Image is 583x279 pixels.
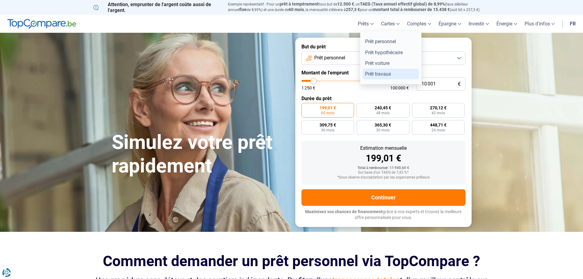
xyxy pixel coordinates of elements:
span: 36 mois [321,128,334,132]
div: Sur base d'un TAEG de 7,45 %* [306,171,461,175]
span: 257,3 € [346,7,360,12]
span: Prêt personnel [314,55,345,61]
h1: Simulez votre prêt rapidement [112,131,288,178]
a: Prêt voiture [363,58,419,69]
img: TopCompare [7,19,76,29]
span: 30 mois [376,128,390,132]
span: € [458,81,461,87]
span: 24 mois [432,128,445,132]
span: 199,01 € [320,106,336,110]
p: Attention, emprunter de l'argent coûte aussi de l'argent. [93,2,221,13]
a: Prêt travaux [363,69,419,79]
div: *Sous réserve d'acceptation par les organismes prêteurs [306,175,461,180]
span: 240,45 € [375,106,391,110]
span: 100 000 € [390,86,409,90]
span: TAEG (Taux annuel effectif global) de 8,99% [360,2,445,6]
span: 60 mois [321,111,334,115]
h2: Comment demander un prêt personnel via TopCompare ? [93,253,490,270]
label: Durée du prêt [301,96,465,101]
div: Total à rembourser: 11 940,60 € [306,166,461,170]
div: 199,01 € [306,154,461,163]
a: Prêt hypothécaire [363,47,419,58]
span: prêt à tempérament [280,2,319,6]
label: Montant de l'emprunt [301,70,465,76]
a: Prêts [354,15,377,33]
span: 60 mois [289,7,304,12]
span: 48 mois [376,111,390,115]
span: 270,12 € [430,106,447,110]
a: Énergie [493,15,521,33]
button: Prêt personnel [301,51,465,65]
button: Continuer [301,189,465,206]
span: montant total à rembourser de 15.438 € [373,7,450,12]
span: 365,30 € [375,123,391,127]
p: grâce à nos experts et trouvez la meilleure offre personnalisée pour vous. [301,209,465,221]
span: fixe [239,7,247,12]
a: Cartes [377,15,403,33]
span: 12.500 € [337,2,354,6]
span: 309,75 € [320,123,336,127]
label: But du prêt [301,44,465,50]
span: 1 250 € [301,86,315,90]
a: Prêt personnel [363,36,419,47]
a: Investir [465,15,493,33]
span: Maximisez vos chances de financement [305,209,383,214]
p: Exemple représentatif : Pour un tous but de , un (taux débiteur annuel de 8,99%) et une durée de ... [228,2,490,13]
span: 448,71 € [430,123,447,127]
span: 42 mois [432,111,445,115]
a: Comptes [403,15,435,33]
a: fr [566,15,579,33]
a: Épargne [435,15,465,33]
a: Plus d'infos [521,15,559,33]
div: Estimation mensuelle [306,146,461,151]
